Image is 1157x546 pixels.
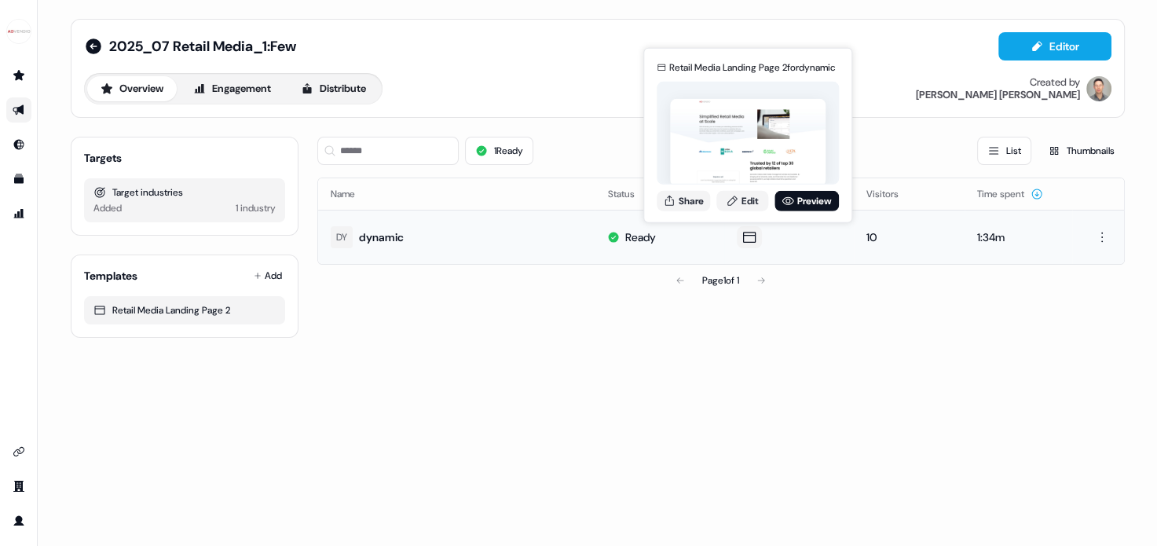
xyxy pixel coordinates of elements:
button: Add [251,265,285,287]
button: Editor [998,32,1111,60]
a: Go to profile [6,508,31,533]
div: 1 industry [236,200,276,216]
a: Go to prospects [6,63,31,88]
a: Editor [998,40,1111,57]
button: Share [657,190,710,211]
a: Go to outbound experience [6,97,31,123]
div: Added [93,200,122,216]
button: Name [331,180,374,208]
div: Retail Media Landing Page 2 for dynamic [669,60,836,75]
button: Time spent [977,180,1043,208]
button: List [977,137,1031,165]
button: Distribute [287,76,379,101]
div: Ready [624,229,655,245]
div: 10 [866,229,952,245]
a: Go to templates [6,167,31,192]
button: 1Ready [465,137,533,165]
div: [PERSON_NAME] [PERSON_NAME] [916,89,1080,101]
a: Go to team [6,474,31,499]
button: Overview [87,76,177,101]
div: dynamic [359,229,404,245]
button: Status [607,180,653,208]
div: Retail Media Landing Page 2 [93,302,276,318]
div: 1:34m [977,229,1059,245]
span: 2025_07 Retail Media_1:Few [109,37,296,56]
button: Visitors [866,180,917,208]
a: Go to attribution [6,201,31,226]
img: Robert [1086,76,1111,101]
div: DY [336,229,347,245]
div: Target industries [93,185,276,200]
a: Edit [716,190,768,211]
a: Go to Inbound [6,132,31,157]
div: Targets [84,150,122,166]
img: asset preview [670,98,826,185]
div: Created by [1030,76,1080,89]
a: Preview [774,190,839,211]
div: Page 1 of 1 [702,273,739,288]
button: Thumbnails [1038,137,1125,165]
a: Go to integrations [6,439,31,464]
div: Templates [84,268,137,284]
button: Engagement [180,76,284,101]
